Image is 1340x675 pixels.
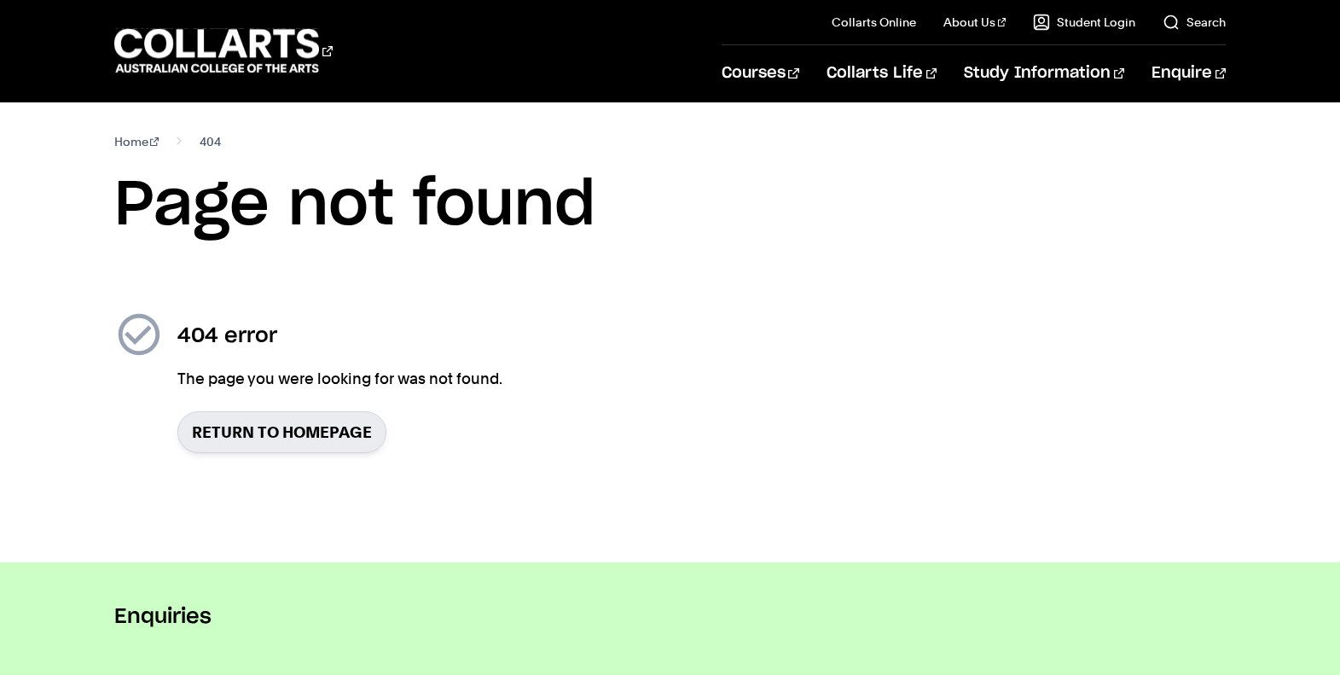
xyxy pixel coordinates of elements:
div: Go to homepage [114,26,333,75]
a: Enquire [1151,45,1226,102]
span: 404 [200,130,221,154]
a: Study Information [964,45,1124,102]
a: Return to homepage [177,411,386,453]
a: Home [114,130,160,154]
a: About Us [943,14,1006,31]
a: Student Login [1033,14,1135,31]
div: Enquiries [114,562,1227,651]
a: Collarts Online [832,14,916,31]
h2: 404 error [177,323,502,350]
a: Courses [722,45,799,102]
a: Search [1163,14,1226,31]
p: The page you were looking for was not found. [177,367,502,391]
h1: Page not found [114,167,1227,244]
a: Collarts Life [827,45,937,102]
